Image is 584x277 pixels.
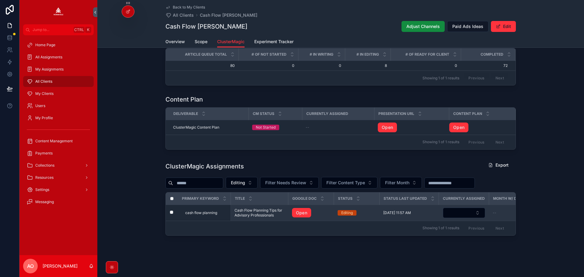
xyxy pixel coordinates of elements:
a: Select Button [443,207,485,218]
a: Overview [165,36,185,48]
span: Title [235,196,245,201]
a: Users [23,100,94,111]
a: ClusterMagic Content Plan [173,125,245,130]
div: scrollable content [19,35,97,215]
button: Select Button [443,208,485,218]
span: Google Doc [292,196,317,201]
span: Resources [35,175,54,180]
span: Content Plan [453,111,482,116]
span: Month w/ Dates [493,196,526,201]
span: Currently Assigned [306,111,348,116]
span: ClusterMagic [217,39,245,45]
span: Jump to... [33,27,71,32]
span: Article Queue Total [185,52,227,57]
a: Messaging [23,196,94,207]
a: Back to My Clients [165,5,205,10]
span: # in Editing [356,52,379,57]
button: Export [483,160,513,171]
span: Status [338,196,353,201]
a: My Clients [23,88,94,99]
span: Currently Assigned [443,196,485,201]
span: 72 [461,63,508,68]
span: # of Not Started [252,52,287,57]
a: My Assignments [23,64,94,75]
span: 80 [173,63,235,68]
button: Select Button [380,177,422,189]
a: Home Page [23,40,94,50]
span: My Profile [35,116,53,120]
a: -- [306,125,370,130]
span: K [86,27,91,32]
span: Messaging [35,199,54,204]
a: -- [493,210,534,215]
a: Not Started [252,125,298,130]
img: App logo [54,7,63,17]
span: Adjust Channels [406,23,440,29]
a: Open [449,123,468,132]
h1: Cash Flow [PERSON_NAME] [165,22,247,31]
div: Editing [341,210,353,216]
span: Completed [481,52,503,57]
a: Experiment Tracker [254,36,294,48]
span: [DATE] 11:57 AM [383,210,411,215]
a: Settings [23,184,94,195]
span: Settings [35,187,49,192]
span: Ctrl [74,27,85,33]
a: Resources [23,172,94,183]
button: Jump to...CtrlK [23,24,94,35]
button: Adjust Channels [401,21,445,32]
span: # of Ready for Client [405,52,449,57]
a: Content Management [23,136,94,147]
span: -- [306,125,309,130]
button: Select Button [260,177,319,189]
span: 8 [349,63,387,68]
span: CM Status [253,111,274,116]
span: Back to My Clients [173,5,205,10]
span: ClusterMagic Content Plan [173,125,219,130]
a: My Profile [23,113,94,123]
span: cash flow planning [185,210,217,215]
button: Paid Ads Ideas [447,21,488,32]
a: All Clients [23,76,94,87]
h1: Content Plan [165,95,203,104]
span: Experiment Tracker [254,39,294,45]
span: Collections [35,163,54,168]
span: Showing 1 of 1 results [422,76,459,81]
span: Presentation URL [378,111,414,116]
span: All Clients [35,79,52,84]
span: Showing 1 of 1 results [422,226,459,230]
a: Open [292,208,330,218]
span: Overview [165,39,185,45]
span: Home Page [35,43,55,47]
a: Cash Flow [PERSON_NAME] [200,12,257,18]
a: Payments [23,148,94,159]
span: 0 [242,63,294,68]
a: Editing [338,210,376,216]
button: Select Button [226,177,258,189]
span: Payments [35,151,53,156]
a: Open [378,123,397,132]
p: [PERSON_NAME] [43,263,78,269]
span: Scope [195,39,207,45]
span: Filter Content Type [326,180,365,186]
span: Users [35,103,45,108]
span: Editing [231,180,245,186]
a: ClusterMagic [217,36,245,48]
span: Showing 1 of 1 results [422,140,459,144]
a: cash flow planning [185,210,227,215]
span: Status Last Updated [384,196,427,201]
span: My Clients [35,91,54,96]
a: Cash Flow Planning Tips for Advisory Professionals [235,208,285,218]
span: 0 [302,63,341,68]
button: Edit [491,21,516,32]
a: Open [449,123,508,132]
span: AO [27,262,34,270]
a: Open [292,208,311,218]
span: My Assignments [35,67,64,72]
span: Deliverable [173,111,198,116]
span: All Assignments [35,55,62,60]
button: Select Button [321,177,377,189]
a: [DATE] 11:57 AM [383,210,435,215]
